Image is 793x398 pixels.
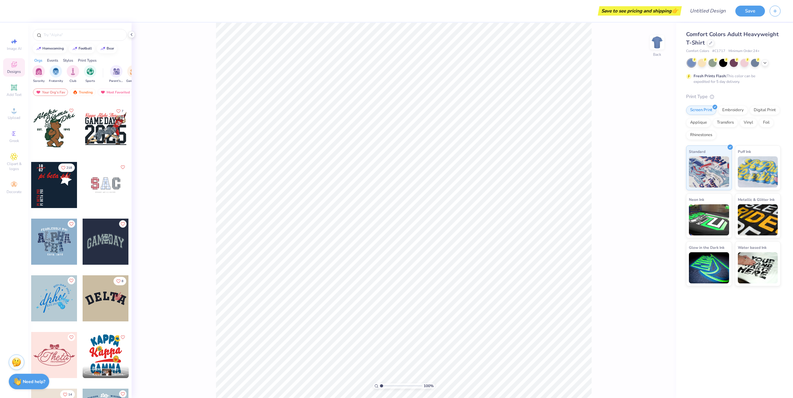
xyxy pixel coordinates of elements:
[738,196,775,203] span: Metallic & Glitter Ink
[718,106,748,115] div: Embroidery
[33,79,45,83] span: Sorority
[686,106,716,115] div: Screen Print
[47,58,58,63] div: Events
[126,65,141,83] button: filter button
[713,118,738,127] div: Transfers
[109,65,123,83] div: filter for Parent's Weekend
[759,118,774,127] div: Foil
[599,6,680,16] div: Save to see pricing and shipping
[651,36,663,49] img: Back
[49,65,63,83] button: filter button
[122,280,123,283] span: 8
[119,334,127,341] button: Like
[740,118,757,127] div: Vinyl
[686,49,709,54] span: Comfort Colors
[3,161,25,171] span: Clipart & logos
[43,32,123,38] input: Try "Alpha"
[712,49,725,54] span: # C1717
[119,163,127,171] button: Like
[119,220,127,228] button: Like
[84,65,96,83] div: filter for Sports
[7,189,22,194] span: Decorate
[93,372,126,377] span: Kappa Kappa Gamma, [GEOGRAPHIC_DATA][US_STATE], [GEOGRAPHIC_DATA]
[68,220,75,228] button: Like
[100,47,105,50] img: trend_line.gif
[32,65,45,83] button: filter button
[686,130,716,140] div: Rhinestones
[72,47,77,50] img: trend_line.gif
[23,379,45,385] strong: Need help?
[78,58,97,63] div: Print Types
[67,65,79,83] button: filter button
[36,90,41,94] img: most_fav.gif
[689,156,729,187] img: Standard
[107,47,114,50] div: bear
[67,65,79,83] div: filter for Club
[36,47,41,50] img: trend_line.gif
[686,31,779,46] span: Comfort Colors Adult Heavyweight T-Shirt
[68,334,75,341] button: Like
[735,6,765,17] button: Save
[122,110,123,113] span: 7
[68,393,72,396] span: 14
[738,244,767,251] span: Water based Ink
[73,90,78,94] img: trending.gif
[750,106,780,115] div: Digital Print
[33,44,67,53] button: homecoming
[689,148,705,155] span: Standard
[109,65,123,83] button: filter button
[126,65,141,83] div: filter for Game Day
[119,390,127,398] button: Like
[100,90,105,94] img: most_fav.gif
[49,65,63,83] div: filter for Fraternity
[424,383,434,389] span: 100 %
[671,7,678,14] span: 👉
[113,277,126,285] button: Like
[685,5,731,17] input: Untitled Design
[126,79,141,83] span: Game Day
[738,204,778,235] img: Metallic & Glitter Ink
[34,58,42,63] div: Orgs
[87,68,94,75] img: Sports Image
[69,44,95,53] button: football
[694,73,770,84] div: This color can be expedited for 5 day delivery.
[52,68,59,75] img: Fraternity Image
[738,252,778,283] img: Water based Ink
[8,115,20,120] span: Upload
[63,58,73,63] div: Styles
[93,367,118,372] span: [PERSON_NAME]
[653,52,661,57] div: Back
[68,107,75,114] button: Like
[79,47,92,50] div: football
[68,277,75,284] button: Like
[58,163,75,172] button: Like
[32,65,45,83] div: filter for Sorority
[686,118,711,127] div: Applique
[686,93,781,100] div: Print Type
[7,46,22,51] span: Image AI
[70,79,76,83] span: Club
[738,156,778,187] img: Puff Ink
[113,107,126,115] button: Like
[70,88,96,96] div: Trending
[70,68,76,75] img: Club Image
[42,47,64,50] div: homecoming
[98,88,133,96] div: Most Favorited
[7,69,21,74] span: Designs
[35,68,42,75] img: Sorority Image
[130,68,137,75] img: Game Day Image
[97,44,117,53] button: bear
[66,166,72,169] span: 218
[49,79,63,83] span: Fraternity
[689,196,704,203] span: Neon Ink
[689,252,729,283] img: Glow in the Dark Ink
[738,148,751,155] span: Puff Ink
[109,79,123,83] span: Parent's Weekend
[33,88,68,96] div: Your Org's Fav
[728,49,760,54] span: Minimum Order: 24 +
[689,244,724,251] span: Glow in the Dark Ink
[7,92,22,97] span: Add Text
[689,204,729,235] img: Neon Ink
[9,138,19,143] span: Greek
[84,65,96,83] button: filter button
